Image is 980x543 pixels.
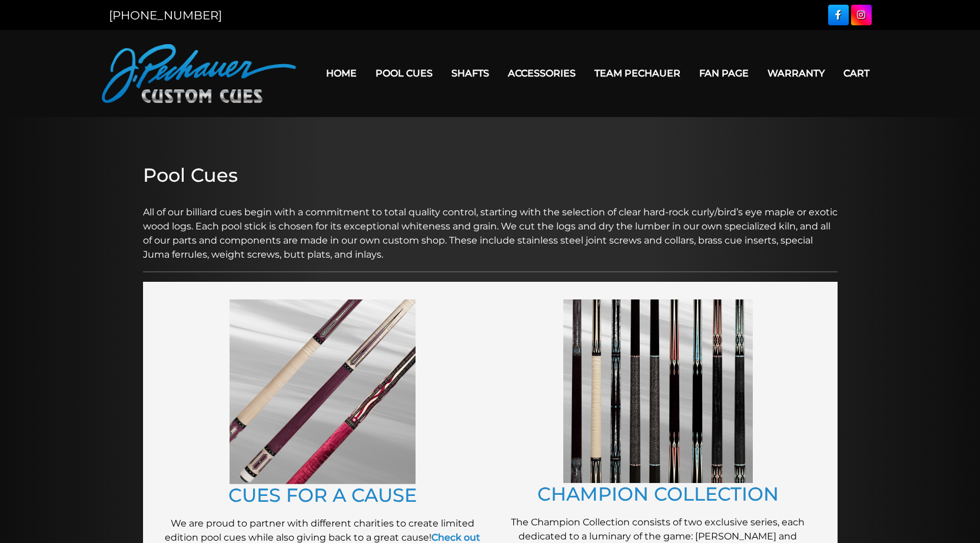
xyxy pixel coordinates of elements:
[690,58,758,88] a: Fan Page
[499,58,585,88] a: Accessories
[143,164,838,186] h2: Pool Cues
[758,58,834,88] a: Warranty
[834,58,879,88] a: Cart
[317,58,366,88] a: Home
[442,58,499,88] a: Shafts
[109,8,222,22] a: [PHONE_NUMBER]
[585,58,690,88] a: Team Pechauer
[143,191,838,262] p: All of our billiard cues begin with a commitment to total quality control, starting with the sele...
[366,58,442,88] a: Pool Cues
[102,44,296,103] img: Pechauer Custom Cues
[228,484,417,507] a: CUES FOR A CAUSE
[537,482,779,505] a: CHAMPION COLLECTION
